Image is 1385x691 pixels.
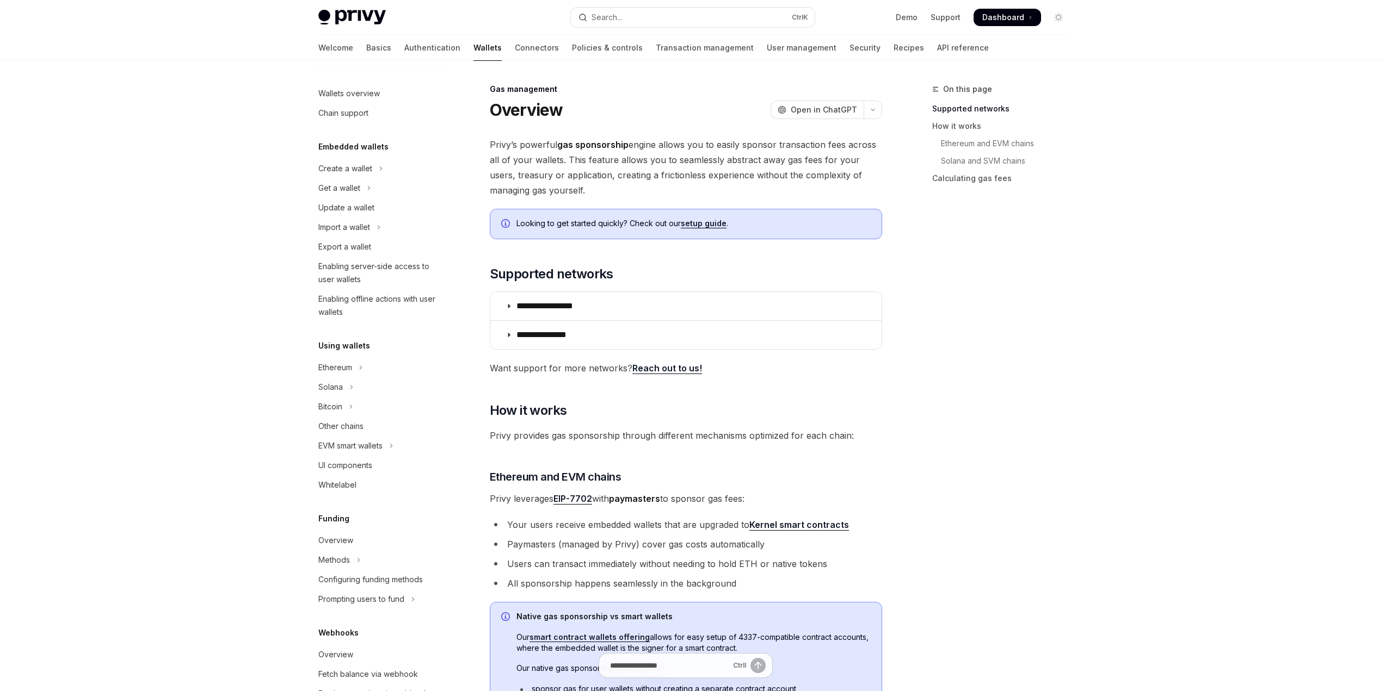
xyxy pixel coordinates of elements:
span: On this page [943,83,992,96]
div: Wallets overview [318,87,380,100]
a: Chain support [310,103,449,123]
div: Create a wallet [318,162,372,175]
div: Update a wallet [318,201,374,214]
span: Open in ChatGPT [791,104,857,115]
a: Fetch balance via webhook [310,664,449,684]
h5: Using wallets [318,339,370,352]
h5: Embedded wallets [318,140,389,153]
a: EIP-7702 [553,493,592,505]
a: Configuring funding methods [310,570,449,589]
input: Ask a question... [610,653,729,677]
a: Whitelabel [310,475,449,495]
a: Connectors [515,35,559,61]
div: Ethereum [318,361,352,374]
a: User management [767,35,836,61]
div: Overview [318,648,353,661]
div: EVM smart wallets [318,439,383,452]
button: Toggle Bitcoin section [310,397,449,416]
div: Methods [318,553,350,567]
a: Policies & controls [572,35,643,61]
button: Open search [571,8,815,27]
a: Wallets overview [310,84,449,103]
a: Enabling server-side access to user wallets [310,257,449,289]
button: Toggle Methods section [310,550,449,570]
button: Toggle dark mode [1050,9,1067,26]
button: Toggle Get a wallet section [310,178,449,198]
a: Export a wallet [310,237,449,257]
span: Supported networks [490,265,613,283]
div: Get a wallet [318,182,360,195]
strong: Native gas sponsorship vs smart wallets [516,612,673,621]
div: Configuring funding methods [318,573,423,586]
li: Your users receive embedded wallets that are upgraded to [490,517,882,532]
a: setup guide [681,219,727,228]
div: Enabling server-side access to user wallets [318,260,442,286]
span: Privy provides gas sponsorship through different mechanisms optimized for each chain: [490,428,882,443]
a: Wallets [473,35,502,61]
a: Update a wallet [310,198,449,217]
div: Search... [592,11,622,24]
span: Want support for more networks? [490,360,882,376]
li: All sponsorship happens seamlessly in the background [490,576,882,591]
a: Ethereum and EVM chains [932,135,1076,152]
span: Looking to get started quickly? Check out our . [516,218,871,229]
a: Reach out to us! [632,363,702,374]
button: Send message [750,658,766,673]
img: light logo [318,10,386,25]
a: How it works [932,117,1076,135]
li: Users can transact immediately without needing to hold ETH or native tokens [490,556,882,571]
a: Dashboard [974,9,1041,26]
a: API reference [937,35,989,61]
a: Overview [310,531,449,550]
button: Open in ChatGPT [771,101,864,119]
li: Paymasters (managed by Privy) cover gas costs automatically [490,537,882,552]
div: Overview [318,534,353,547]
div: Chain support [318,107,368,120]
a: Calculating gas fees [932,170,1076,187]
span: Privy leverages with to sponsor gas fees: [490,491,882,506]
strong: paymasters [609,493,660,504]
a: Support [931,12,961,23]
div: Whitelabel [318,478,356,491]
a: Solana and SVM chains [932,152,1076,170]
a: Demo [896,12,918,23]
div: Solana [318,381,343,394]
button: Toggle Ethereum section [310,358,449,377]
a: Kernel smart contracts [749,519,849,531]
button: Toggle Import a wallet section [310,217,449,237]
span: Dashboard [982,12,1024,23]
a: Other chains [310,416,449,436]
h1: Overview [490,100,563,120]
div: Enabling offline actions with user wallets [318,292,442,319]
div: Import a wallet [318,221,370,234]
a: Security [850,35,881,61]
svg: Info [501,219,512,230]
div: UI components [318,459,372,472]
div: Fetch balance via webhook [318,668,418,681]
span: Privy’s powerful engine allows you to easily sponsor transaction fees across all of your wallets.... [490,137,882,198]
div: Bitcoin [318,400,342,413]
button: Toggle EVM smart wallets section [310,436,449,456]
a: Enabling offline actions with user wallets [310,289,449,322]
span: Our allows for easy setup of 4337-compatible contract accounts, where the embedded wallet is the ... [516,632,871,653]
h5: Webhooks [318,626,359,639]
button: Toggle Solana section [310,377,449,397]
a: Welcome [318,35,353,61]
a: Overview [310,645,449,664]
span: Ethereum and EVM chains [490,469,621,484]
button: Toggle Create a wallet section [310,159,449,178]
h5: Funding [318,512,349,525]
div: Prompting users to fund [318,593,404,606]
a: Supported networks [932,100,1076,117]
button: Toggle Prompting users to fund section [310,589,449,609]
a: Recipes [894,35,924,61]
a: Transaction management [656,35,754,61]
a: smart contract wallets offering [530,632,650,642]
svg: Info [501,612,512,623]
span: How it works [490,402,567,419]
a: Authentication [404,35,460,61]
div: Export a wallet [318,240,371,253]
strong: gas sponsorship [557,139,629,150]
div: Gas management [490,84,882,95]
span: Ctrl K [792,13,808,22]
